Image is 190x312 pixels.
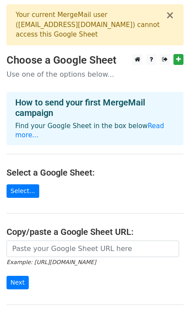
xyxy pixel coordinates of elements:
h4: Copy/paste a Google Sheet URL: [7,227,183,237]
p: Find your Google Sheet in the box below [15,122,175,140]
div: Your current MergeMail user ( [EMAIL_ADDRESS][DOMAIN_NAME] ) cannot access this Google Sheet [16,10,166,40]
input: Next [7,276,29,289]
a: Select... [7,184,39,198]
p: Use one of the options below... [7,70,183,79]
small: Example: [URL][DOMAIN_NAME] [7,259,96,265]
h3: Choose a Google Sheet [7,54,183,67]
button: × [166,10,174,20]
input: Paste your Google Sheet URL here [7,241,179,257]
a: Read more... [15,122,164,139]
h4: How to send your first MergeMail campaign [15,97,175,118]
h4: Select a Google Sheet: [7,167,183,178]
